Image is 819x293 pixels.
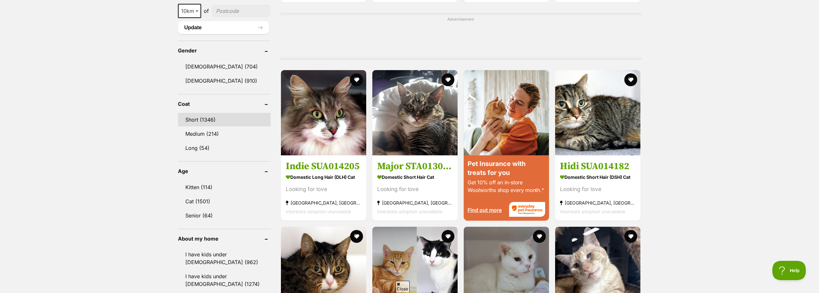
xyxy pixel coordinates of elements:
[178,101,271,107] header: Coat
[377,160,453,172] h3: Major STA013081
[372,70,458,155] img: Major STA013081 - Domestic Short Hair Cat
[533,230,546,243] button: favourite
[204,7,209,15] span: of
[560,185,636,194] div: Looking for love
[178,236,271,242] header: About my home
[211,5,271,17] input: postcode
[178,141,271,155] a: Long (54)
[560,198,636,207] strong: [GEOGRAPHIC_DATA], [GEOGRAPHIC_DATA]
[179,6,200,15] span: 10km
[372,155,458,221] a: Major STA013081 Domestic Short Hair Cat Looking for love [GEOGRAPHIC_DATA], [GEOGRAPHIC_DATA] Int...
[350,230,363,243] button: favourite
[178,60,271,73] a: [DEMOGRAPHIC_DATA] (704)
[178,21,269,34] button: Update
[286,198,361,207] strong: [GEOGRAPHIC_DATA], [GEOGRAPHIC_DATA]
[555,70,640,155] img: Hidi SUA014182 - Domestic Short Hair (DSH) Cat
[281,155,366,221] a: Indie SUA014205 Domestic Long Hair (DLH) Cat Looking for love [GEOGRAPHIC_DATA], [GEOGRAPHIC_DATA...
[560,172,636,182] strong: Domestic Short Hair (DSH) Cat
[442,230,454,243] button: favourite
[625,230,638,243] button: favourite
[178,48,271,53] header: Gender
[350,73,363,86] button: favourite
[396,281,410,292] span: Close
[178,4,201,18] span: 10km
[178,180,271,194] a: Kitten (114)
[442,73,454,86] button: favourite
[178,113,271,126] a: Short (1346)
[286,172,361,182] strong: Domestic Long Hair (DLH) Cat
[560,209,625,214] span: Interstate adoption unavailable
[560,160,636,172] h3: Hidi SUA014182
[178,74,271,87] a: [DEMOGRAPHIC_DATA] (910)
[377,172,453,182] strong: Domestic Short Hair Cat
[377,209,442,214] span: Interstate adoption unavailable
[625,73,638,86] button: favourite
[178,209,271,222] a: Senior (64)
[555,155,640,221] a: Hidi SUA014182 Domestic Short Hair (DSH) Cat Looking for love [GEOGRAPHIC_DATA], [GEOGRAPHIC_DATA...
[281,70,366,155] img: Indie SUA014205 - Domestic Long Hair (DLH) Cat
[377,198,453,207] strong: [GEOGRAPHIC_DATA], [GEOGRAPHIC_DATA]
[772,261,806,280] iframe: Help Scout Beacon - Open
[178,127,271,141] a: Medium (214)
[286,185,361,194] div: Looking for love
[178,168,271,174] header: Age
[178,270,271,291] a: I have kids under [DEMOGRAPHIC_DATA] (1274)
[286,160,361,172] h3: Indie SUA014205
[178,248,271,269] a: I have kids under [DEMOGRAPHIC_DATA] (962)
[280,13,641,60] div: Advertisement
[286,209,351,214] span: Interstate adoption unavailable
[178,195,271,208] a: Cat (1501)
[377,185,453,194] div: Looking for love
